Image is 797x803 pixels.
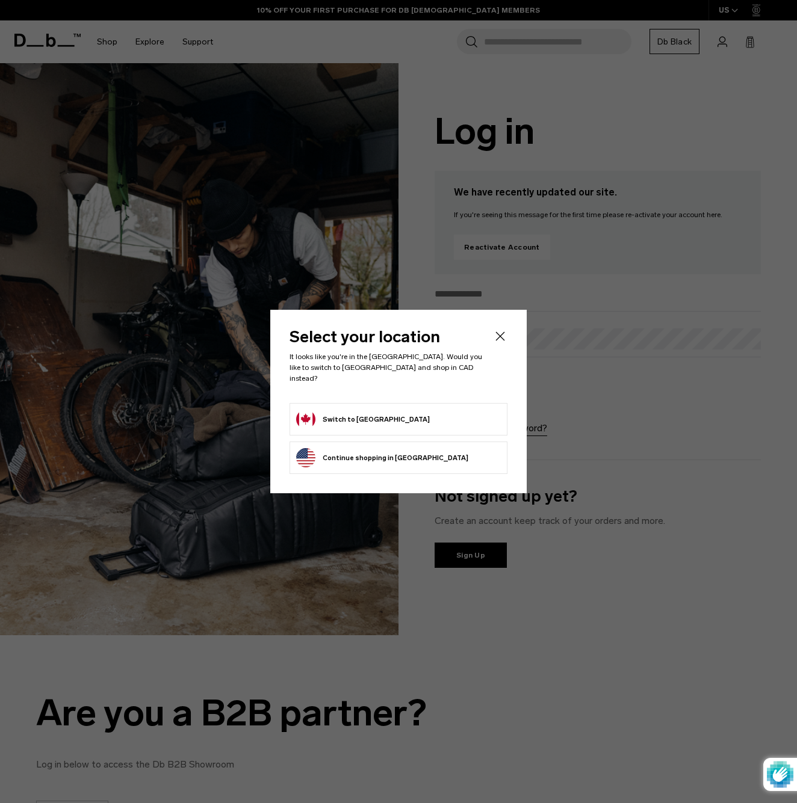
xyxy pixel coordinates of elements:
[296,448,468,467] button: Continue
[290,329,487,345] h2: Select your location
[290,351,487,384] p: It looks like you're in the [GEOGRAPHIC_DATA]. Would you like to switch to [GEOGRAPHIC_DATA] and ...
[296,410,430,429] button: Redirect
[767,758,793,791] img: Protected by hCaptcha
[493,329,507,343] button: Close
